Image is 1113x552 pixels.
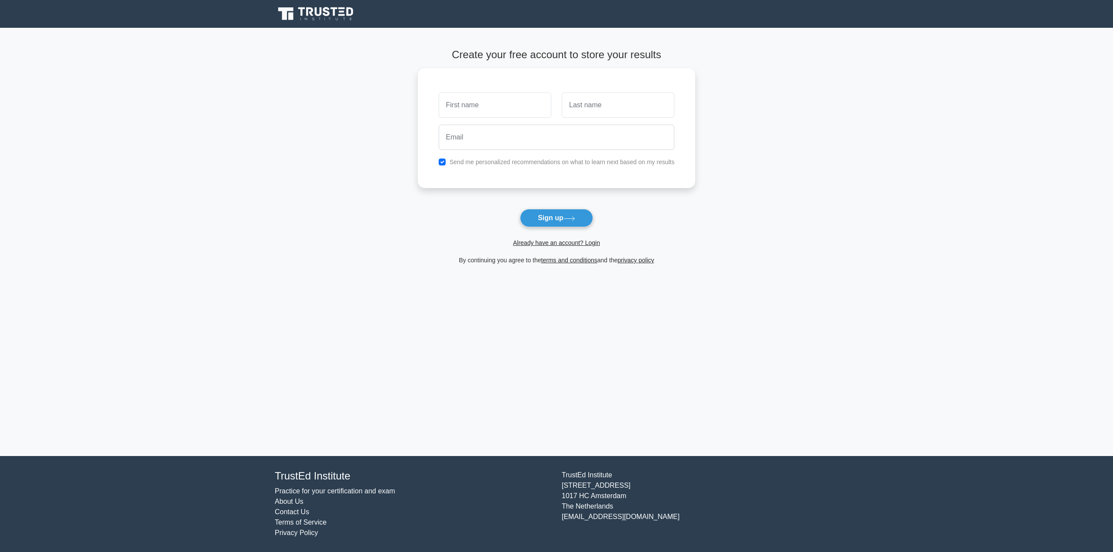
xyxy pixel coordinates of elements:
input: First name [439,93,551,118]
a: Practice for your certification and exam [275,487,395,495]
label: Send me personalized recommendations on what to learn next based on my results [450,159,675,165]
a: Already have an account? Login [513,239,600,246]
a: Privacy Policy [275,529,318,536]
a: Contact Us [275,508,309,516]
a: privacy policy [618,257,654,264]
div: By continuing you agree to the and the [413,255,701,265]
input: Last name [562,93,674,118]
a: Terms of Service [275,519,327,526]
div: TrustEd Institute [STREET_ADDRESS] 1017 HC Amsterdam The Netherlands [EMAIL_ADDRESS][DOMAIN_NAME] [556,470,843,538]
input: Email [439,125,675,150]
a: terms and conditions [541,257,597,264]
h4: TrustEd Institute [275,470,551,483]
a: About Us [275,498,303,505]
button: Sign up [520,209,593,227]
h4: Create your free account to store your results [418,49,696,61]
